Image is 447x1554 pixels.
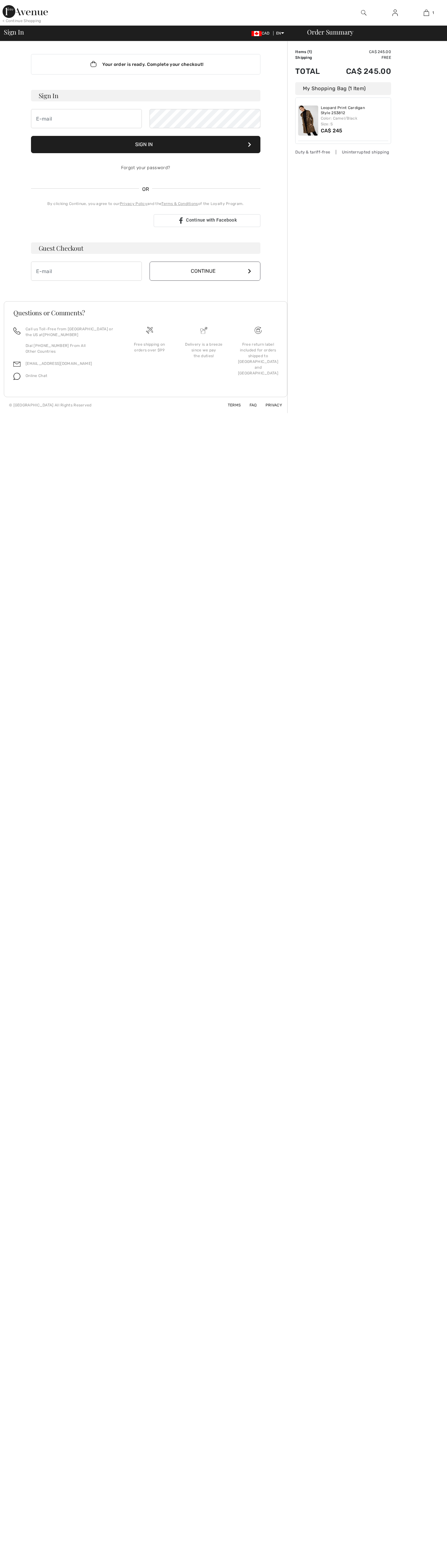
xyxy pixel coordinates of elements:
div: Color: Camel/Black Size: S [321,115,389,127]
td: CA$ 245.00 [329,49,391,55]
img: Canadian Dollar [251,31,262,36]
input: E-mail [31,109,142,128]
div: Order Summary [299,29,443,35]
button: Sign In [31,136,260,153]
h3: Sign In [31,90,260,101]
a: [PHONE_NUMBER] [43,333,78,337]
span: 1 [309,50,311,54]
img: 1ère Avenue [3,5,48,18]
a: [EMAIL_ADDRESS][DOMAIN_NAME] [26,361,92,366]
td: CA$ 245.00 [329,60,391,82]
input: E-mail [31,262,142,281]
span: CA$ 245 [321,128,343,134]
img: Leopard Print Cardigan Style 253812 [298,106,318,136]
div: Your order is ready. Complete your checkout! [31,54,260,75]
img: My Info [392,9,398,17]
p: Call us Toll-Free from [GEOGRAPHIC_DATA] or the US at [26,326,115,338]
iframe: Sign in with Google Button [28,214,152,228]
div: By clicking Continue, you agree to our and the of the Loyalty Program. [31,201,260,207]
img: My Bag [424,9,429,17]
span: Sign In [4,29,24,35]
div: Free return label included for orders shipped to [GEOGRAPHIC_DATA] and [GEOGRAPHIC_DATA] [236,341,280,376]
p: Dial [PHONE_NUMBER] From All Other Countries [26,343,115,354]
div: Duty & tariff-free | Uninterrupted shipping [295,149,391,155]
div: Free shipping on orders over $99 [127,341,172,353]
td: Free [329,55,391,60]
img: Delivery is a breeze since we pay the duties! [200,327,207,334]
img: Free shipping on orders over $99 [146,327,153,334]
a: Leopard Print Cardigan Style 253812 [321,106,389,115]
img: Free shipping on orders over $99 [255,327,262,334]
span: Online Chat [26,373,47,378]
h3: Guest Checkout [31,242,260,254]
a: Privacy Policy [120,201,147,206]
td: Shipping [295,55,329,60]
span: CAD [251,31,272,35]
div: Delivery is a breeze since we pay the duties! [182,341,226,359]
a: Privacy [258,403,282,407]
button: Continue [150,262,260,281]
a: Continue with Facebook [154,214,260,227]
td: Items ( ) [295,49,329,55]
h3: Questions or Comments? [13,310,278,316]
a: Forgot your password? [121,165,170,170]
img: call [13,327,20,334]
span: EN [276,31,284,35]
img: chat [13,373,20,380]
span: 1 [432,10,434,16]
div: My Shopping Bag (1 Item) [295,82,391,95]
a: FAQ [242,403,257,407]
div: © [GEOGRAPHIC_DATA] All Rights Reserved [9,402,92,408]
img: search the website [361,9,366,17]
a: Sign In [387,9,403,17]
div: < Continue Shopping [3,18,41,24]
a: Terms & Conditions [161,201,198,206]
span: Continue with Facebook [186,217,237,223]
td: Total [295,60,329,82]
a: Terms [220,403,241,407]
a: 1 [411,9,442,17]
span: OR [139,185,152,193]
img: email [13,361,20,368]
